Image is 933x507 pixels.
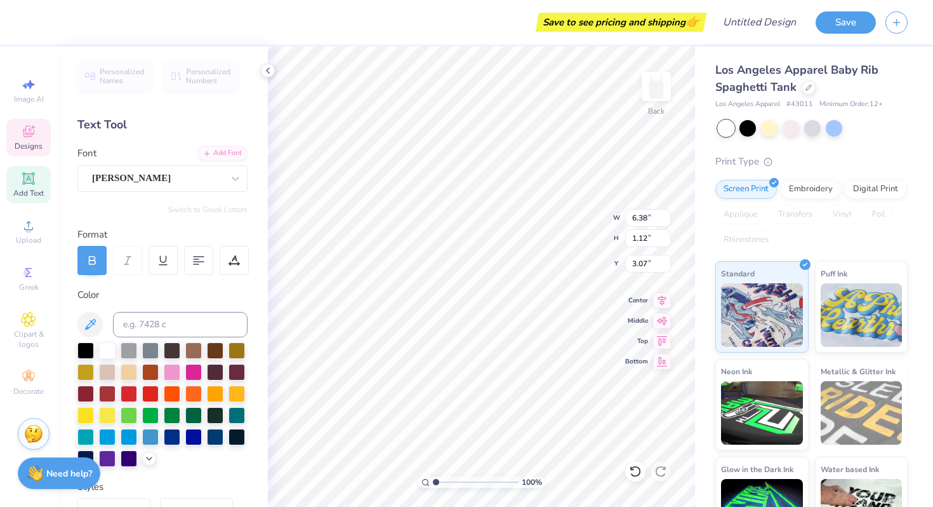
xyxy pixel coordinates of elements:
[821,283,903,347] img: Puff Ink
[46,468,92,480] strong: Need help?
[715,231,777,250] div: Rhinestones
[13,386,44,396] span: Decorate
[721,267,755,280] span: Standard
[721,365,752,378] span: Neon Ink
[648,105,665,117] div: Back
[715,62,878,95] span: Los Angeles Apparel Baby Rib Spaghetti Tank
[821,463,879,476] span: Water based Ink
[721,463,793,476] span: Glow in the Dark Ink
[625,357,648,366] span: Bottom
[864,205,894,224] div: Foil
[715,180,777,199] div: Screen Print
[816,11,876,34] button: Save
[625,316,648,325] span: Middle
[77,116,248,133] div: Text Tool
[721,381,803,445] img: Neon Ink
[113,312,248,337] input: e.g. 7428 c
[522,477,542,488] span: 100 %
[15,141,43,151] span: Designs
[539,13,703,32] div: Save to see pricing and shipping
[197,146,248,161] div: Add Font
[715,99,780,110] span: Los Angeles Apparel
[644,74,669,99] img: Back
[186,67,231,85] span: Personalized Numbers
[821,365,896,378] span: Metallic & Glitter Ink
[14,94,44,104] span: Image AI
[819,99,883,110] span: Minimum Order: 12 +
[685,14,699,29] span: 👉
[77,227,249,242] div: Format
[715,205,766,224] div: Applique
[713,10,806,35] input: Untitled Design
[19,282,39,292] span: Greek
[821,381,903,445] img: Metallic & Glitter Ink
[715,154,908,169] div: Print Type
[168,205,248,215] button: Switch to Greek Letters
[77,480,248,494] div: Styles
[77,146,96,161] label: Font
[845,180,906,199] div: Digital Print
[821,267,847,280] span: Puff Ink
[781,180,841,199] div: Embroidery
[824,205,860,224] div: Vinyl
[721,283,803,347] img: Standard
[13,188,44,198] span: Add Text
[786,99,813,110] span: # 43011
[77,288,248,302] div: Color
[6,329,51,349] span: Clipart & logos
[625,296,648,305] span: Center
[625,337,648,346] span: Top
[100,67,145,85] span: Personalized Names
[16,235,41,245] span: Upload
[770,205,821,224] div: Transfers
